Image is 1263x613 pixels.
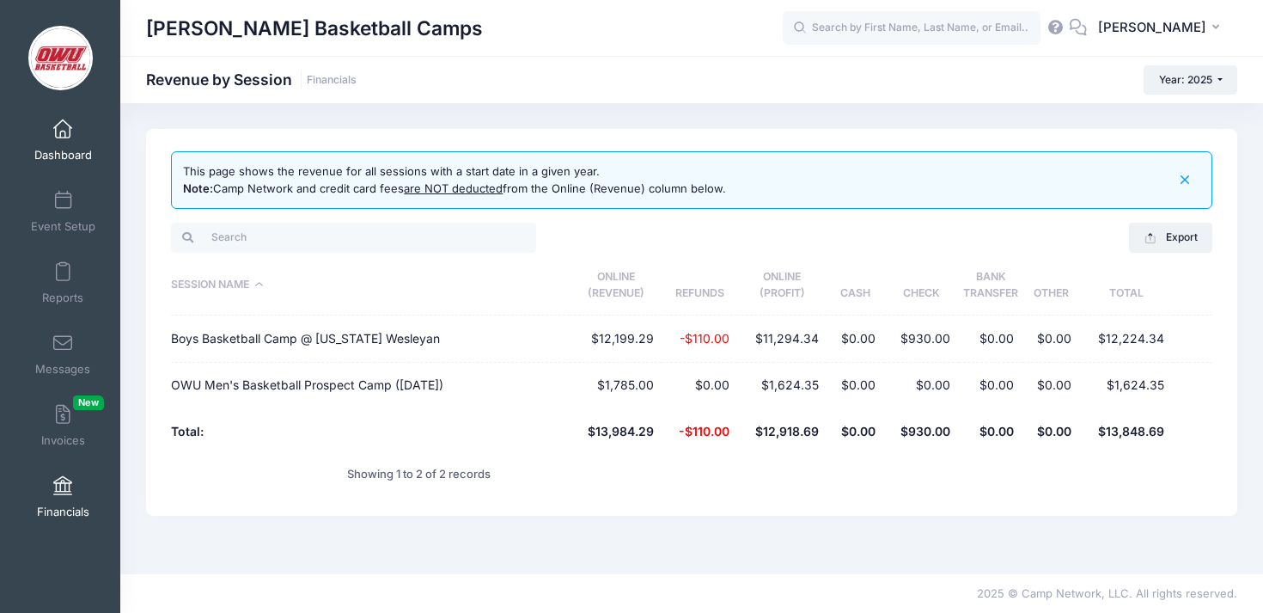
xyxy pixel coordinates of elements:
th: Online(Revenue): activate to sort column ascending [570,255,662,316]
a: Messages [22,324,104,384]
td: OWU Men's Basketball Prospect Camp ([DATE]) [171,363,569,408]
th: Refunds: activate to sort column ascending [662,255,737,316]
h1: [PERSON_NAME] Basketball Camps [146,9,483,48]
td: Boys Basketball Camp @ [US_STATE] Wesleyan [171,316,569,362]
a: Financials [307,74,357,87]
th: BankTransfer: activate to sort column ascending [959,255,1022,316]
td: $0.00 [1022,363,1080,408]
h1: Revenue by Session [146,70,357,89]
a: Dashboard [22,110,104,170]
th: Session Name: activate to sort column descending [171,255,569,316]
th: $930.00 [884,408,959,454]
td: $0.00 [662,363,737,408]
td: $11,294.34 [737,316,827,362]
span: Event Setup [31,219,95,234]
img: David Vogel Basketball Camps [28,26,93,90]
th: Total: activate to sort column ascending [1080,255,1173,316]
td: $0.00 [959,316,1022,362]
span: Messages [35,362,90,377]
th: Other: activate to sort column ascending [1022,255,1080,316]
input: Search [171,223,536,252]
th: $0.00 [827,408,884,454]
div: This page shows the revenue for all sessions with a start date in a given year. Camp Network and ... [183,163,726,197]
u: are NOT deducted [404,181,503,195]
span: [PERSON_NAME] [1098,18,1206,37]
b: Note: [183,181,213,195]
span: Financials [37,505,89,519]
td: $12,224.34 [1080,316,1173,362]
th: -$110.00 [662,408,737,454]
td: -$110.00 [662,316,737,362]
span: Invoices [41,433,85,448]
span: Reports [42,291,83,305]
button: [PERSON_NAME] [1087,9,1237,48]
td: $1,624.35 [1080,363,1173,408]
a: Financials [22,467,104,527]
th: Cash: activate to sort column ascending [827,255,884,316]
td: $1,785.00 [570,363,662,408]
input: Search by First Name, Last Name, or Email... [783,11,1040,46]
button: Export [1129,223,1212,252]
th: Check: activate to sort column ascending [884,255,959,316]
td: $1,624.35 [737,363,827,408]
td: $930.00 [884,316,959,362]
span: Dashboard [34,148,92,162]
span: New [73,395,104,410]
button: Year: 2025 [1144,65,1237,95]
th: $13,984.29 [570,408,662,454]
span: 2025 © Camp Network, LLC. All rights reserved. [977,586,1237,600]
span: Year: 2025 [1159,73,1212,86]
td: $0.00 [884,363,959,408]
td: $0.00 [827,363,884,408]
th: $0.00 [1022,408,1080,454]
div: Showing 1 to 2 of 2 records [347,455,491,494]
th: $0.00 [959,408,1022,454]
td: $0.00 [1022,316,1080,362]
th: Online(Profit): activate to sort column ascending [737,255,827,316]
a: Event Setup [22,181,104,242]
td: $0.00 [827,316,884,362]
td: $0.00 [959,363,1022,408]
a: Reports [22,253,104,313]
a: InvoicesNew [22,395,104,456]
th: $12,918.69 [737,408,827,454]
th: Total: [171,408,569,454]
th: $13,848.69 [1080,408,1173,454]
td: $12,199.29 [570,316,662,362]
